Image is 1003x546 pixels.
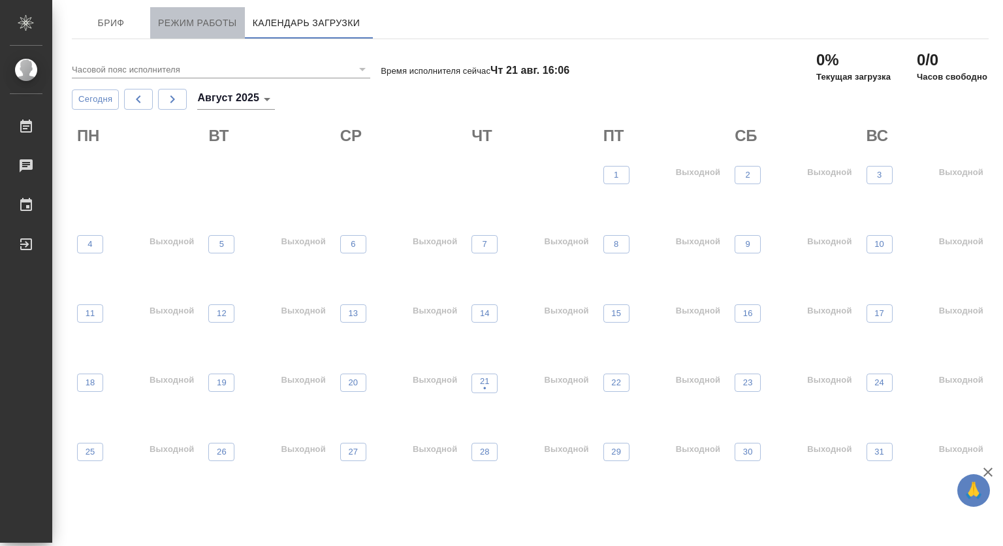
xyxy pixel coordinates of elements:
button: 🙏 [957,474,990,507]
p: 5 [219,238,224,251]
p: Выходной [676,166,720,179]
button: 20 [340,374,366,392]
p: 19 [217,376,227,389]
p: Выходной [413,443,457,456]
p: Выходной [807,235,852,248]
p: 1 [614,169,618,182]
button: 14 [471,304,498,323]
button: Сегодня [72,89,119,110]
p: Выходной [281,374,326,387]
p: Выходной [807,374,852,387]
div: Август 2025 [197,89,275,110]
p: Выходной [413,235,457,248]
p: 22 [611,376,621,389]
button: 15 [603,304,629,323]
p: 4 [88,238,92,251]
p: 27 [348,445,358,458]
button: 25 [77,443,103,461]
button: 5 [208,235,234,253]
button: 16 [735,304,761,323]
button: 24 [867,374,893,392]
p: Выходной [544,235,588,248]
button: 17 [867,304,893,323]
button: 26 [208,443,234,461]
p: 7 [483,238,487,251]
p: 14 [480,307,490,320]
button: 10 [867,235,893,253]
button: 29 [603,443,629,461]
p: Выходной [413,304,457,317]
button: 1 [603,166,629,184]
p: Выходной [544,374,588,387]
h2: ПН [77,125,199,146]
span: Сегодня [78,92,112,107]
button: 7 [471,235,498,253]
button: 27 [340,443,366,461]
button: 31 [867,443,893,461]
p: 15 [611,307,621,320]
button: 6 [340,235,366,253]
p: 23 [743,376,753,389]
h2: ВС [867,125,989,146]
p: 25 [86,445,95,458]
p: 30 [743,445,753,458]
p: Выходной [281,443,326,456]
button: 23 [735,374,761,392]
p: 3 [877,169,882,182]
p: Текущая загрузка [816,71,891,84]
p: Выходной [676,235,720,248]
p: Выходной [150,374,194,387]
button: 22 [603,374,629,392]
p: Выходной [807,304,852,317]
p: 8 [614,238,618,251]
h2: 0/0 [917,50,987,71]
p: 18 [86,376,95,389]
span: Режим работы [158,15,237,31]
h2: СР [340,125,462,146]
p: Выходной [544,443,588,456]
h2: 0% [816,50,891,71]
p: 17 [874,307,884,320]
button: 21• [471,374,498,393]
p: 29 [611,445,621,458]
p: 20 [348,376,358,389]
span: Календарь загрузки [253,15,360,31]
button: 12 [208,304,234,323]
button: 13 [340,304,366,323]
span: Бриф [80,15,142,31]
p: Выходной [281,235,326,248]
p: Выходной [807,443,852,456]
p: Выходной [281,304,326,317]
button: 8 [603,235,629,253]
h2: ВТ [208,125,330,146]
p: Выходной [939,235,983,248]
p: 26 [217,445,227,458]
button: 3 [867,166,893,184]
p: 13 [348,307,358,320]
p: 10 [874,238,884,251]
p: Часов свободно [917,71,987,84]
button: 18 [77,374,103,392]
button: 11 [77,304,103,323]
button: 9 [735,235,761,253]
p: Выходной [676,374,720,387]
p: Выходной [676,443,720,456]
p: • [480,382,490,395]
h2: СБ [735,125,857,146]
p: Выходной [939,304,983,317]
p: 24 [874,376,884,389]
p: Выходной [150,304,194,317]
button: 28 [471,443,498,461]
p: Выходной [939,443,983,456]
button: 2 [735,166,761,184]
button: 19 [208,374,234,392]
p: Выходной [939,166,983,179]
p: Выходной [676,304,720,317]
p: Выходной [413,374,457,387]
p: 31 [874,445,884,458]
p: 12 [217,307,227,320]
p: 21 [480,375,490,388]
button: 4 [77,235,103,253]
h2: ЧТ [471,125,594,146]
p: Выходной [150,235,194,248]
